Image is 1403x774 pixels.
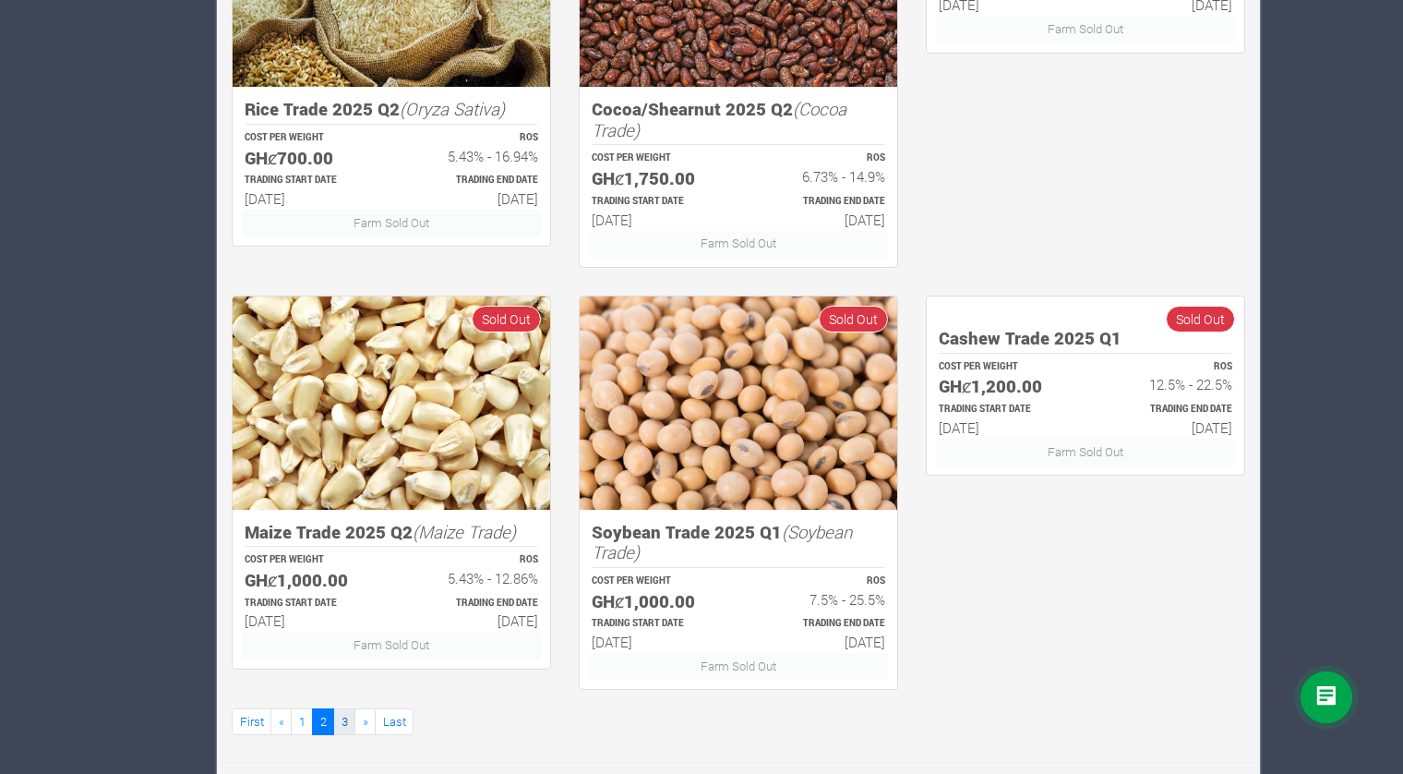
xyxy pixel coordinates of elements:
[363,713,368,730] span: »
[592,520,852,564] i: (Soybean Trade)
[592,97,846,141] i: (Cocoa Trade)
[232,708,1245,735] nav: Page Navigation
[232,708,271,735] a: First
[245,174,375,187] p: Estimated Trading Start Date
[400,97,505,120] i: (Oryza Sativa)
[408,553,538,567] p: ROS
[245,99,538,120] h5: Rice Trade 2025 Q2
[755,212,885,228] h6: [DATE]
[312,708,334,735] a: 2
[1102,360,1232,374] p: ROS
[245,570,375,591] h5: GHȼ1,000.00
[279,713,284,730] span: «
[233,296,550,510] img: growforme image
[472,306,541,333] span: Sold Out
[592,574,722,588] p: COST PER WEIGHT
[755,151,885,165] p: ROS
[592,212,722,228] h6: [DATE]
[592,151,722,165] p: COST PER WEIGHT
[592,99,885,140] h5: Cocoa/Shearnut 2025 Q2
[1102,376,1232,393] h6: 12.5% - 22.5%
[408,190,538,207] h6: [DATE]
[1166,306,1235,333] span: Sold Out
[939,328,1232,349] h5: Cashew Trade 2025 Q1
[819,306,888,333] span: Sold Out
[580,296,897,510] img: growforme image
[939,419,1069,436] h6: [DATE]
[1102,419,1232,436] h6: [DATE]
[939,403,1069,417] p: Estimated Trading Start Date
[408,597,538,611] p: Estimated Trading End Date
[755,195,885,209] p: Estimated Trading End Date
[755,634,885,650] h6: [DATE]
[755,591,885,608] h6: 7.5% - 25.5%
[408,612,538,629] h6: [DATE]
[755,168,885,185] h6: 6.73% - 14.9%
[245,522,538,543] h5: Maize Trade 2025 Q2
[375,708,414,735] a: Last
[592,591,722,612] h5: GHȼ1,000.00
[1102,403,1232,417] p: Estimated Trading End Date
[245,553,375,567] p: COST PER WEIGHT
[408,174,538,187] p: Estimated Trading End Date
[413,520,516,543] i: (Maize Trade)
[245,148,375,169] h5: GHȼ700.00
[408,570,538,587] h6: 5.43% - 12.86%
[291,708,313,735] a: 1
[939,376,1069,397] h5: GHȼ1,200.00
[333,708,355,735] a: 3
[408,148,538,164] h6: 5.43% - 16.94%
[939,360,1069,374] p: COST PER WEIGHT
[592,634,722,650] h6: [DATE]
[245,190,375,207] h6: [DATE]
[592,195,722,209] p: Estimated Trading Start Date
[408,131,538,145] p: ROS
[592,522,885,563] h5: Soybean Trade 2025 Q1
[755,617,885,631] p: Estimated Trading End Date
[755,574,885,588] p: ROS
[245,131,375,145] p: COST PER WEIGHT
[245,612,375,629] h6: [DATE]
[592,168,722,189] h5: GHȼ1,750.00
[245,597,375,611] p: Estimated Trading Start Date
[592,617,722,631] p: Estimated Trading Start Date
